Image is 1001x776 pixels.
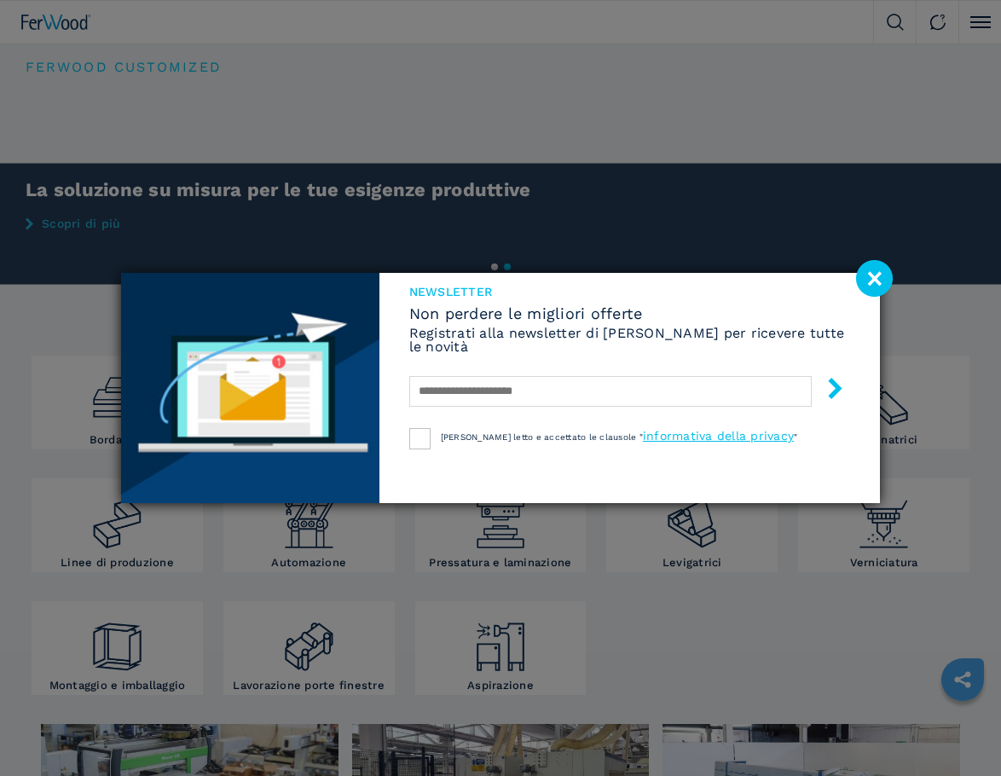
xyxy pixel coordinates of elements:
h6: Registrati alla newsletter di [PERSON_NAME] per ricevere tutte le novità [409,327,850,354]
a: informativa della privacy [643,429,794,443]
span: " [794,432,797,442]
span: NEWSLETTER [409,286,850,298]
span: Non perdere le migliori offerte [409,306,850,321]
button: submit-button [807,371,846,411]
img: Newsletter image [121,273,379,503]
span: [PERSON_NAME] letto e accettato le clausole " [441,432,643,442]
